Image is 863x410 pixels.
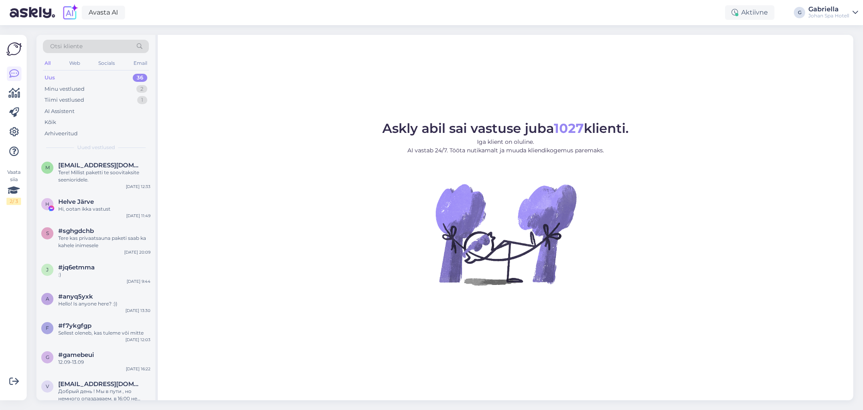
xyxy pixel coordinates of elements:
div: [DATE] 9:44 [127,278,151,284]
div: G [794,7,805,18]
a: GabriellaJohan Spa Hotell [808,6,858,19]
span: Helve Järve [58,198,94,205]
span: #anyq5yxk [58,293,93,300]
div: 1 [137,96,147,104]
span: #gamebeui [58,351,94,359]
span: #f7ykgfgp [58,322,91,329]
b: 1027 [554,120,584,136]
div: Gabriella [808,6,849,13]
div: 2 [136,85,147,93]
img: explore-ai [61,4,78,21]
div: Minu vestlused [45,85,85,93]
div: [DATE] 12:03 [125,337,151,343]
div: [DATE] 11:49 [126,213,151,219]
div: Добрый день ! Мы в пути , но немного опаздаваем, в 16:00 не успеем. С уважением [PERSON_NAME] [PH... [58,388,151,402]
div: Kõik [45,118,56,126]
div: All [43,58,52,68]
div: [DATE] 12:33 [126,184,151,190]
span: #jq6etmma [58,264,95,271]
div: Socials [97,58,117,68]
img: Askly Logo [6,41,22,57]
div: Uus [45,74,55,82]
span: j [46,267,49,273]
span: H [45,201,49,207]
div: [DATE] 20:09 [124,249,151,255]
span: Uued vestlused [77,144,115,151]
div: 12.09-13.09 [58,359,151,366]
span: Askly abil sai vastuse juba klienti. [382,120,629,136]
div: 36 [133,74,147,82]
span: m [45,164,50,171]
div: Tere kas privaatsauna paketi saab ka kahele inimesele [58,235,151,249]
div: AI Assistent [45,107,74,115]
div: Arhiveeritud [45,130,78,138]
div: Hello! Is anyone here? :)) [58,300,151,307]
div: Hi, ootan ikka vastust [58,205,151,213]
div: Johan Spa Hotell [808,13,849,19]
span: Otsi kliente [50,42,83,51]
div: Sellest oleneb, kas tuleme või mitte [58,329,151,337]
span: vladocek@inbox.lv [58,380,142,388]
div: 2 / 3 [6,198,21,205]
span: f [46,325,49,331]
div: Vaata siia [6,169,21,205]
div: Tiimi vestlused [45,96,84,104]
div: :) [58,271,151,278]
div: Aktiivne [725,5,774,20]
div: Email [132,58,149,68]
img: No Chat active [433,161,579,307]
a: Avasta AI [82,6,125,19]
span: v [46,383,49,389]
div: Tere! Millist paketti te soovitaksite seenioridele. [58,169,151,184]
span: s [46,230,49,236]
span: g [46,354,49,360]
div: Web [68,58,82,68]
span: maaja.lindau@gmail.com [58,162,142,169]
div: [DATE] 13:30 [125,307,151,314]
span: #sghgdchb [58,227,94,235]
p: Iga klient on oluline. AI vastab 24/7. Tööta nutikamalt ja muuda kliendikogemus paremaks. [382,138,629,155]
span: a [46,296,49,302]
div: [DATE] 16:22 [126,366,151,372]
